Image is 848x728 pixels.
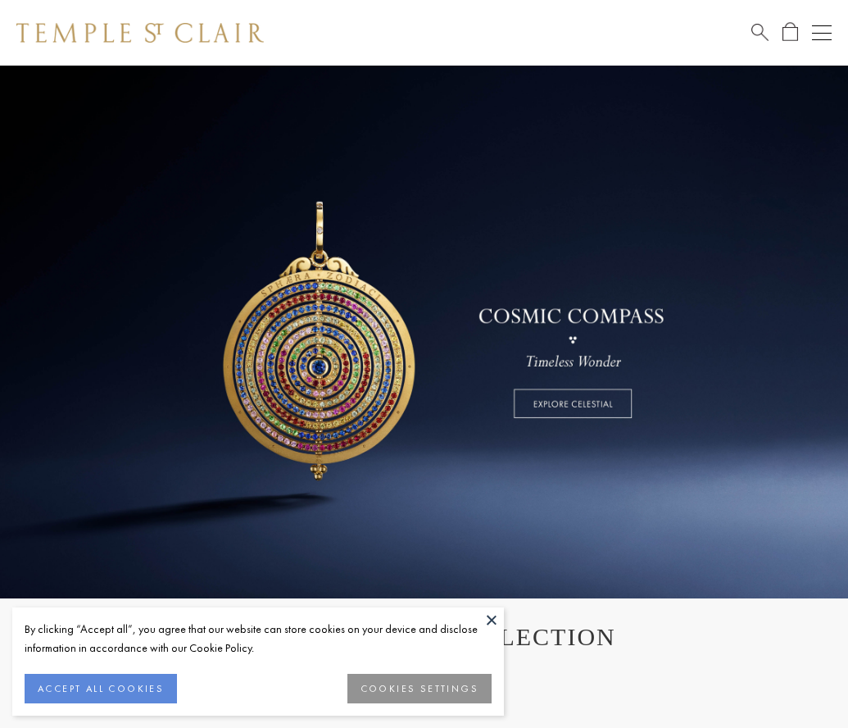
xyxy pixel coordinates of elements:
[16,23,264,43] img: Temple St. Clair
[782,22,798,43] a: Open Shopping Bag
[347,674,492,703] button: COOKIES SETTINGS
[25,674,177,703] button: ACCEPT ALL COOKIES
[812,23,832,43] button: Open navigation
[751,22,769,43] a: Search
[25,620,492,657] div: By clicking “Accept all”, you agree that our website can store cookies on your device and disclos...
